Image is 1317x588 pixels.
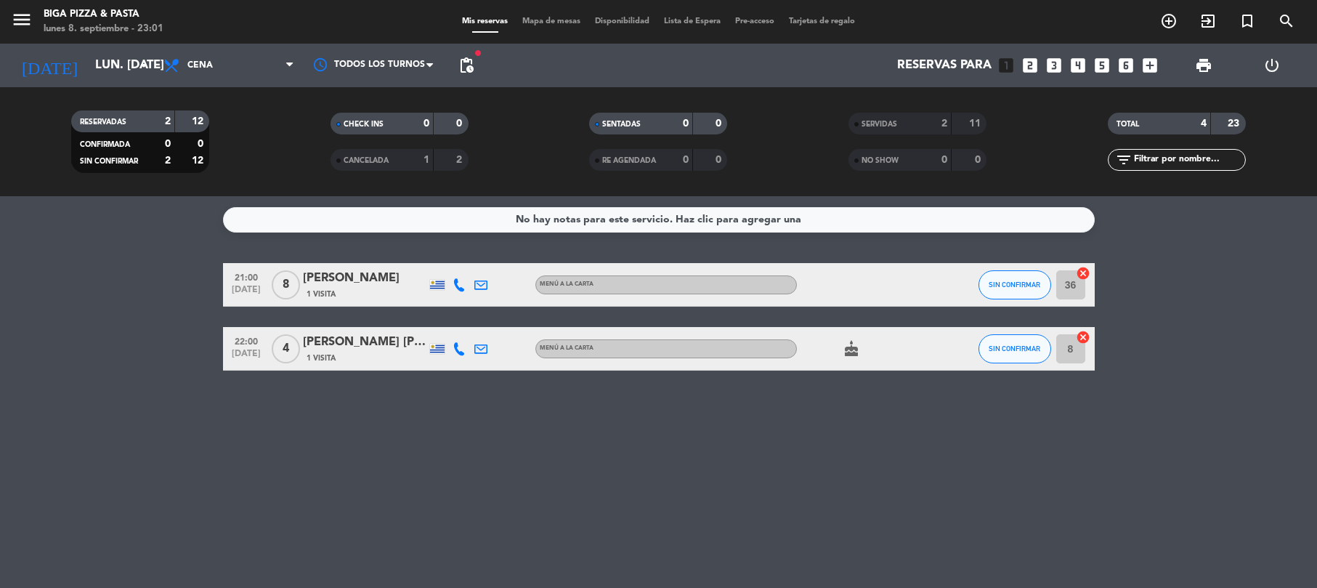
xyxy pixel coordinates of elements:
span: Lista de Espera [657,17,728,25]
span: Pre-acceso [728,17,782,25]
div: No hay notas para este servicio. Haz clic para agregar una [516,212,801,228]
span: MENÚ A LA CARTA [540,281,593,287]
span: [DATE] [228,349,264,366]
strong: 0 [165,139,171,149]
span: fiber_manual_record [474,49,482,57]
strong: 23 [1228,118,1242,129]
strong: 0 [683,155,689,165]
strong: 4 [1201,118,1207,129]
span: SIN CONFIRMAR [989,281,1040,289]
i: cake [843,340,860,358]
strong: 0 [716,118,724,129]
i: [DATE] [11,49,88,81]
button: menu [11,9,33,36]
span: Reservas para [897,59,992,73]
span: NO SHOW [862,157,899,164]
span: MENÚ A LA CARTA [540,345,593,351]
strong: 2 [165,116,171,126]
div: [PERSON_NAME] [303,269,426,288]
span: 8 [272,270,300,299]
span: pending_actions [458,57,475,74]
span: 1 Visita [307,289,336,300]
span: 4 [272,334,300,363]
strong: 2 [456,155,465,165]
div: LOG OUT [1238,44,1306,87]
i: add_circle_outline [1160,12,1178,30]
strong: 11 [969,118,984,129]
strong: 2 [165,156,171,166]
button: SIN CONFIRMAR [978,334,1051,363]
span: Mapa de mesas [515,17,588,25]
span: 1 Visita [307,353,336,364]
span: TOTAL [1117,121,1139,128]
span: 21:00 [228,268,264,285]
strong: 2 [941,118,947,129]
i: cancel [1076,266,1090,281]
span: SENTADAS [602,121,641,128]
i: turned_in_not [1239,12,1256,30]
input: Filtrar por nombre... [1132,152,1245,168]
span: CONFIRMADA [80,141,130,148]
span: Cena [187,60,213,71]
strong: 0 [941,155,947,165]
span: Disponibilidad [588,17,657,25]
strong: 0 [716,155,724,165]
strong: 12 [192,156,206,166]
strong: 0 [198,139,206,149]
span: [DATE] [228,285,264,302]
div: lunes 8. septiembre - 23:01 [44,22,163,36]
i: looks_5 [1093,56,1111,75]
i: cancel [1076,330,1090,345]
span: CHECK INS [344,121,384,128]
strong: 0 [456,118,465,129]
span: CANCELADA [344,157,389,164]
i: arrow_drop_down [135,57,153,74]
i: looks_one [997,56,1016,75]
span: Mis reservas [455,17,515,25]
button: SIN CONFIRMAR [978,270,1051,299]
i: add_box [1140,56,1159,75]
span: 22:00 [228,332,264,349]
span: RESERVADAS [80,118,126,126]
span: print [1195,57,1212,74]
strong: 12 [192,116,206,126]
span: SIN CONFIRMAR [989,345,1040,353]
strong: 0 [683,118,689,129]
div: [PERSON_NAME] [PERSON_NAME] [303,333,426,352]
strong: 0 [975,155,984,165]
i: looks_4 [1069,56,1087,75]
span: SIN CONFIRMAR [80,158,138,165]
i: menu [11,9,33,31]
strong: 1 [424,155,429,165]
div: Biga Pizza & Pasta [44,7,163,22]
strong: 0 [424,118,429,129]
span: Tarjetas de regalo [782,17,862,25]
i: looks_two [1021,56,1040,75]
i: looks_3 [1045,56,1063,75]
i: exit_to_app [1199,12,1217,30]
i: looks_6 [1117,56,1135,75]
span: RE AGENDADA [602,157,656,164]
i: search [1278,12,1295,30]
span: SERVIDAS [862,121,897,128]
i: filter_list [1115,151,1132,169]
i: power_settings_new [1263,57,1281,74]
